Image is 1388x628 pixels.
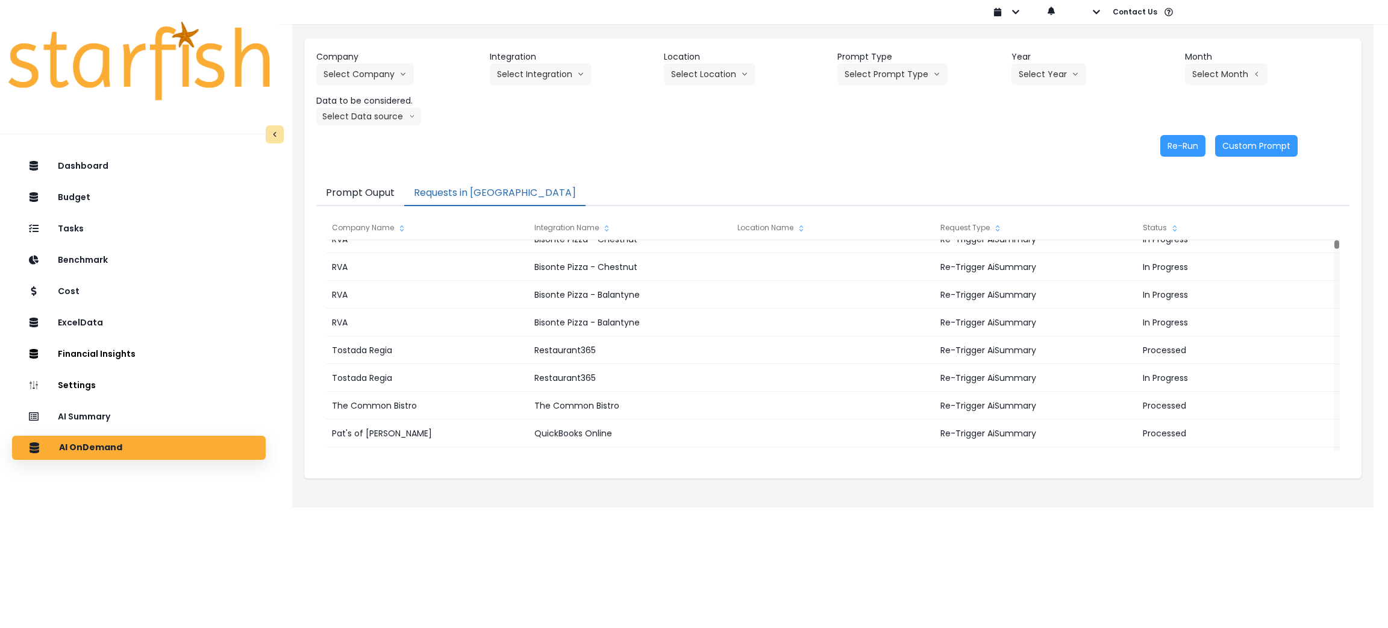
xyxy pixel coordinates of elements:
div: Quickbooks Online [528,447,731,475]
div: Re-Trigger AiSummary [934,447,1137,475]
svg: arrow down line [933,68,940,80]
svg: sort [1170,224,1180,233]
svg: sort [993,224,1002,233]
div: QuickBooks Online [528,419,731,447]
button: Select Integrationarrow down line [490,63,592,85]
button: Tasks [12,216,266,240]
div: Processed [1137,447,1339,475]
button: Select Data sourcearrow down line [316,107,421,125]
button: AI OnDemand [12,436,266,460]
div: Bisonte Pizza - Balantyne [528,281,731,309]
div: Tostada Regia [326,364,528,392]
button: Select Locationarrow down line [664,63,755,85]
svg: sort [397,224,407,233]
p: Budget [58,192,90,203]
div: Re-Trigger AiSummary [934,309,1137,336]
button: Cost [12,279,266,303]
div: RVA [326,253,528,281]
div: Bisonte Pizza - Balantyne [528,309,731,336]
div: Request Type [934,216,1137,240]
div: Processed [1137,336,1339,364]
header: Company [316,51,481,63]
header: Prompt Type [837,51,1002,63]
div: Re-Trigger AiSummary [934,336,1137,364]
svg: sort [796,224,806,233]
svg: arrow down line [399,68,407,80]
div: RVA [326,309,528,336]
div: Processed [1137,392,1339,419]
button: ExcelData [12,310,266,334]
button: AI Summary [12,404,266,429]
div: Bisonte Pizza - Chestnut [528,253,731,281]
div: Company Name [326,216,528,240]
div: Status [1137,216,1339,240]
div: Tostada Regia [326,336,528,364]
button: Re-Run [1160,135,1205,157]
svg: arrow left line [1253,68,1260,80]
svg: arrow down line [409,110,415,122]
div: Integration Name [528,216,731,240]
p: AI OnDemand [59,442,122,453]
div: Re-Trigger AiSummary [934,419,1137,447]
div: Location Name [731,216,934,240]
div: Re-Trigger AiSummary [934,364,1137,392]
button: Select Yeararrow down line [1011,63,1086,85]
header: Year [1011,51,1176,63]
div: Re-Trigger AiSummary [934,253,1137,281]
div: Re-Trigger AiSummary [934,281,1137,309]
button: Dashboard [12,154,266,178]
button: Requests in [GEOGRAPHIC_DATA] [404,181,586,206]
p: Dashboard [58,161,108,171]
header: Month [1185,51,1349,63]
p: AI Summary [58,412,110,422]
button: Select Prompt Typearrow down line [837,63,948,85]
header: Integration [490,51,654,63]
div: Pat's of [PERSON_NAME] [326,419,528,447]
p: Tasks [58,224,84,234]
button: Benchmark [12,248,266,272]
div: The Common Bistro [326,392,528,419]
svg: arrow down line [577,68,584,80]
div: Re-Trigger AiSummary [934,392,1137,419]
div: Restaurant365 [528,364,731,392]
p: ExcelData [58,318,103,328]
header: Location [664,51,828,63]
p: Benchmark [58,255,108,265]
header: Data to be considered. [316,95,481,107]
button: Custom Prompt [1215,135,1298,157]
div: The Common Bistro [528,392,731,419]
div: In Progress [1137,253,1339,281]
svg: arrow down line [1072,68,1079,80]
div: In Progress [1137,309,1339,336]
button: Budget [12,185,266,209]
button: Prompt Ouput [316,181,404,206]
svg: sort [602,224,611,233]
div: In Progress [1137,281,1339,309]
p: Cost [58,286,80,297]
button: Select Companyarrow down line [316,63,414,85]
button: Settings [12,373,266,397]
button: Select Montharrow left line [1185,63,1268,85]
div: Restaurant365 [528,336,731,364]
svg: arrow down line [741,68,748,80]
div: In Progress [1137,364,1339,392]
div: Processed [1137,419,1339,447]
div: RVA [326,281,528,309]
div: iggys [326,447,528,475]
button: Financial Insights [12,342,266,366]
